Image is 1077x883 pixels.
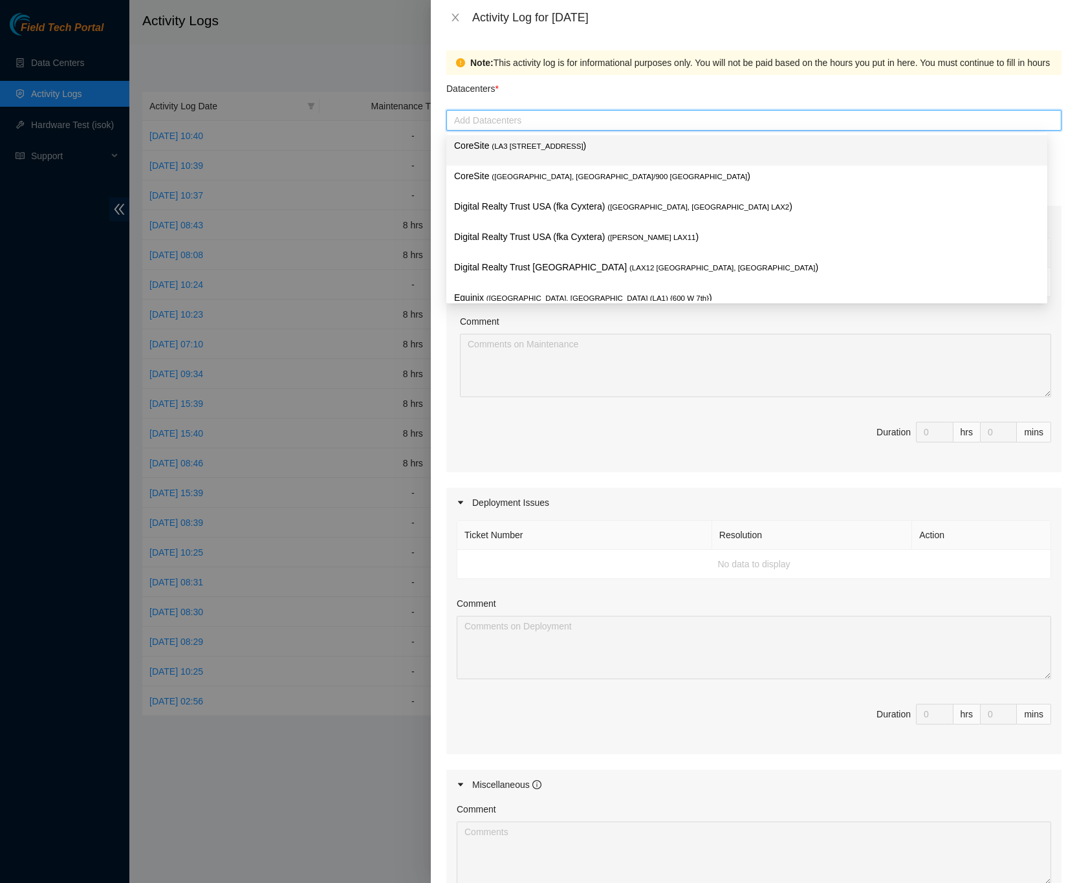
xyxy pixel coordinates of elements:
div: mins [1017,704,1051,725]
p: Digital Realty Trust USA (fka Cyxtera) ) [454,199,1039,214]
div: Activity Log for [DATE] [472,10,1061,25]
span: ( [GEOGRAPHIC_DATA], [GEOGRAPHIC_DATA]/900 [GEOGRAPHIC_DATA] [492,173,747,180]
td: No data to display [457,550,1051,579]
div: mins [1017,422,1051,442]
span: ( [GEOGRAPHIC_DATA], [GEOGRAPHIC_DATA] LAX2 [607,203,789,211]
span: close [450,12,461,23]
label: Comment [460,314,499,329]
span: caret-right [457,781,464,789]
div: Duration [876,707,911,721]
label: Comment [457,802,496,816]
span: ( LAX12 [GEOGRAPHIC_DATA], [GEOGRAPHIC_DATA] [629,264,815,272]
span: ( [PERSON_NAME] LAX11 [607,234,695,241]
p: Digital Realty Trust [GEOGRAPHIC_DATA] ) [454,260,1039,275]
button: Close [446,12,464,24]
textarea: Comment [457,616,1051,679]
div: Miscellaneous info-circle [446,770,1061,800]
span: ( LA3 [STREET_ADDRESS] [492,142,583,150]
textarea: Comment [460,334,1051,397]
p: Equinix ) [454,290,1039,305]
strong: Note: [470,56,494,70]
div: Duration [876,425,911,439]
p: CoreSite ) [454,138,1039,153]
th: Ticket Number [457,521,712,550]
div: Miscellaneous [472,778,541,792]
th: Action [912,521,1051,550]
div: hrs [953,422,981,442]
span: ( [GEOGRAPHIC_DATA], [GEOGRAPHIC_DATA] (LA1) {600 W 7th} [486,294,709,302]
div: Deployment Issues [446,488,1061,518]
span: info-circle [532,780,541,789]
th: Resolution [712,521,912,550]
div: hrs [953,704,981,725]
p: CoreSite ) [454,169,1039,184]
label: Comment [457,596,496,611]
span: caret-right [457,499,464,507]
span: exclamation-circle [456,58,465,67]
p: Digital Realty Trust USA (fka Cyxtera) ) [454,230,1039,245]
p: Datacenters [446,75,499,96]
